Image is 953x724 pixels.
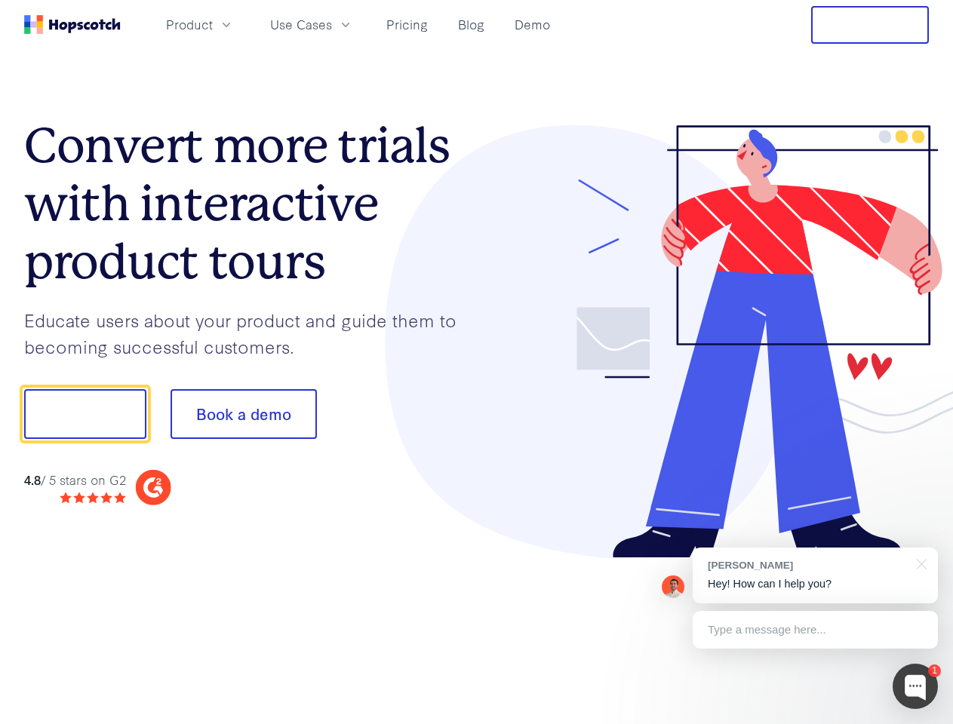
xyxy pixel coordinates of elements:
a: Demo [509,12,556,37]
span: Product [166,15,213,34]
div: 1 [928,664,941,677]
div: [PERSON_NAME] [708,558,908,572]
a: Pricing [380,12,434,37]
h1: Convert more trials with interactive product tours [24,117,477,290]
strong: 4.8 [24,471,41,488]
button: Use Cases [261,12,362,37]
div: / 5 stars on G2 [24,471,126,489]
p: Educate users about your product and guide them to becoming successful customers. [24,307,477,359]
button: Show me! [24,389,146,439]
img: Mark Spera [662,575,684,598]
button: Book a demo [171,389,317,439]
span: Use Cases [270,15,332,34]
div: Type a message here... [693,611,938,649]
button: Product [157,12,243,37]
button: Free Trial [811,6,929,44]
a: Home [24,15,121,34]
p: Hey! How can I help you? [708,576,923,592]
a: Blog [452,12,490,37]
